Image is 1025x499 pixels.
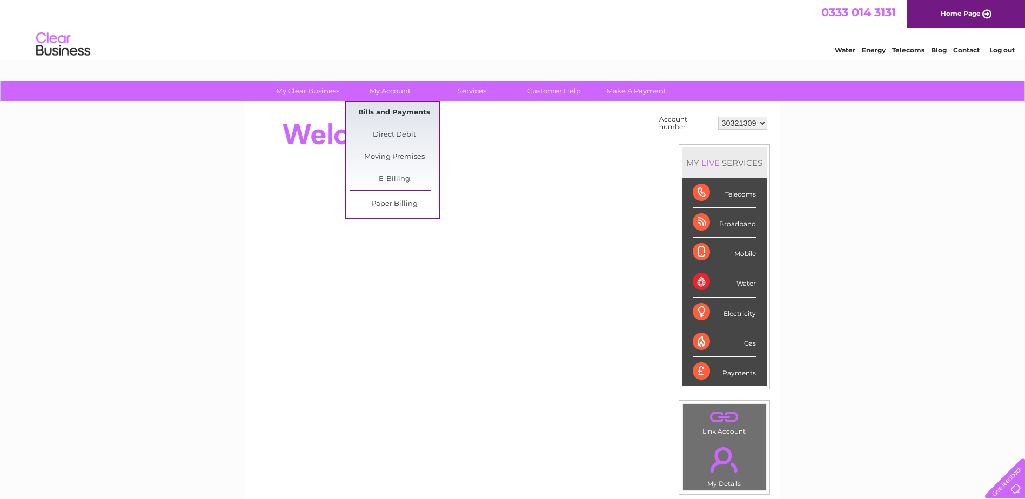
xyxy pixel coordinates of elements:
[36,28,91,61] img: logo.png
[510,81,599,101] a: Customer Help
[656,113,715,133] td: Account number
[989,46,1015,54] a: Log out
[427,81,517,101] a: Services
[931,46,947,54] a: Blog
[258,6,768,52] div: Clear Business is a trading name of Verastar Limited (registered in [GEOGRAPHIC_DATA] No. 3667643...
[953,46,980,54] a: Contact
[592,81,681,101] a: Make A Payment
[693,267,756,297] div: Water
[263,81,352,101] a: My Clear Business
[682,404,766,438] td: Link Account
[693,357,756,386] div: Payments
[350,193,439,215] a: Paper Billing
[862,46,886,54] a: Energy
[892,46,924,54] a: Telecoms
[693,238,756,267] div: Mobile
[350,102,439,124] a: Bills and Payments
[693,327,756,357] div: Gas
[699,158,722,168] div: LIVE
[682,438,766,491] td: My Details
[693,298,756,327] div: Electricity
[693,178,756,208] div: Telecoms
[686,407,763,426] a: .
[350,124,439,146] a: Direct Debit
[693,208,756,238] div: Broadband
[345,81,434,101] a: My Account
[835,46,855,54] a: Water
[821,5,896,19] a: 0333 014 3131
[686,441,763,478] a: .
[682,147,767,178] div: MY SERVICES
[350,146,439,168] a: Moving Premises
[350,168,439,190] a: E-Billing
